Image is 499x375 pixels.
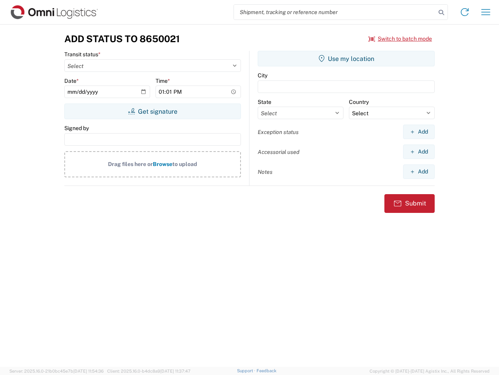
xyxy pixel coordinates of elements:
[156,77,170,84] label: Time
[258,129,299,136] label: Exception status
[258,168,273,175] label: Notes
[234,5,436,20] input: Shipment, tracking or reference number
[368,32,432,45] button: Switch to batch mode
[257,368,276,373] a: Feedback
[172,161,197,167] span: to upload
[403,164,435,179] button: Add
[258,72,267,79] label: City
[153,161,172,167] span: Browse
[9,369,104,373] span: Server: 2025.16.0-21b0bc45e7b
[258,148,299,155] label: Accessorial used
[384,194,435,213] button: Submit
[370,368,490,375] span: Copyright © [DATE]-[DATE] Agistix Inc., All Rights Reserved
[403,125,435,139] button: Add
[64,51,101,58] label: Transit status
[108,161,153,167] span: Drag files here or
[258,51,435,66] button: Use my location
[64,77,79,84] label: Date
[107,369,191,373] span: Client: 2025.16.0-b4dc8a9
[73,369,104,373] span: [DATE] 11:54:36
[349,98,369,105] label: Country
[237,368,257,373] a: Support
[64,33,180,45] h3: Add Status to 8650021
[258,98,271,105] label: State
[403,145,435,159] button: Add
[64,125,89,132] label: Signed by
[64,104,241,119] button: Get signature
[160,369,191,373] span: [DATE] 11:37:47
